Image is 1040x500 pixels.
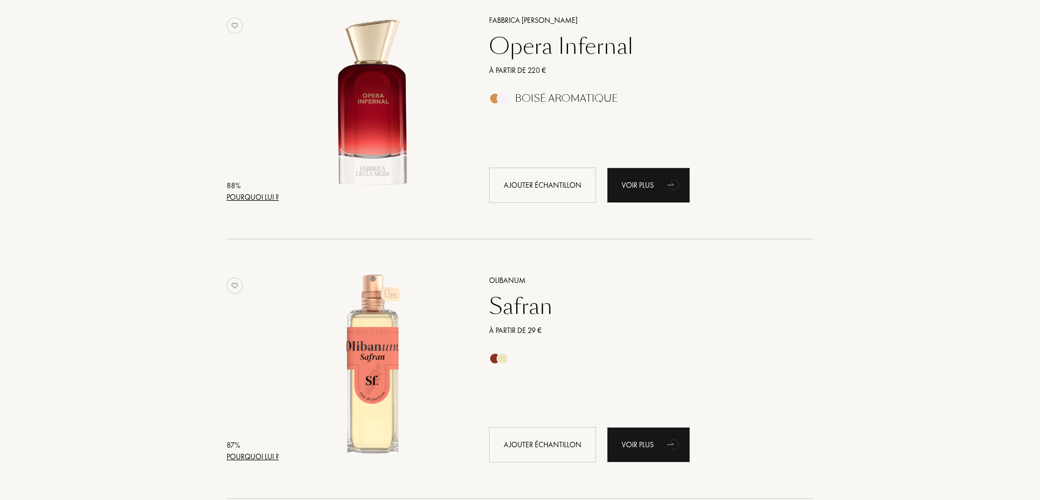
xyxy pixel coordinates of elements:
[227,440,279,451] div: 87 %
[481,275,798,286] a: Olibanum
[481,33,798,59] a: Opera Infernal
[663,433,685,455] div: animation
[489,427,596,462] div: Ajouter échantillon
[227,180,279,192] div: 88 %
[283,13,463,194] img: Opera Infernal Fabbrica Della Musa
[489,168,596,203] div: Ajouter échantillon
[481,325,798,336] a: À partir de 29 €
[607,168,690,203] div: Voir plus
[227,17,243,34] img: no_like_p.png
[607,427,690,462] a: Voir plusanimation
[515,92,618,104] div: Boisé Aromatique
[481,96,798,107] a: Boisé Aromatique
[283,1,473,215] a: Opera Infernal Fabbrica Della Musa
[481,65,798,76] a: À partir de 220 €
[227,192,279,203] div: Pourquoi lui ?
[481,15,798,26] a: Fabbrica [PERSON_NAME]
[283,273,463,454] img: Safran Olibanum
[227,277,243,294] img: no_like_p.png
[227,451,279,462] div: Pourquoi lui ?
[481,293,798,319] a: Safran
[663,174,685,195] div: animation
[607,427,690,462] div: Voir plus
[283,261,473,475] a: Safran Olibanum
[607,168,690,203] a: Voir plusanimation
